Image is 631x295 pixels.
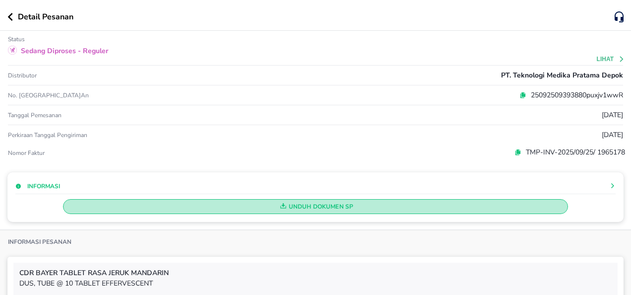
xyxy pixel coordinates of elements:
p: PT. Teknologi Medika Pratama Depok [501,70,623,80]
p: [DATE] [602,130,623,140]
button: Informasi [15,182,60,191]
p: Sedang diproses - Reguler [21,46,108,56]
p: Distributor [8,72,37,79]
p: Perkiraan Tanggal Pengiriman [8,131,87,139]
button: Lihat [597,56,625,63]
p: Informasi [27,182,60,191]
p: Nomor faktur [8,149,213,157]
span: Unduh Dokumen SP [67,200,564,213]
p: TMP-INV-2025/09/25/ 1965178 [521,147,625,157]
p: CDR Bayer TABLET RASA JERUK MANDARIN [19,268,612,278]
p: 25092509393880puxjv1wwR [526,90,623,100]
p: Informasi Pesanan [8,238,71,246]
p: Status [8,35,25,43]
p: Tanggal pemesanan [8,111,62,119]
p: No. [GEOGRAPHIC_DATA]an [8,91,213,99]
p: DUS, TUBE @ 10 TABLET EFFERVESCENT [19,278,612,289]
button: Unduh Dokumen SP [63,199,568,214]
p: [DATE] [602,110,623,120]
p: Detail Pesanan [18,11,73,23]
